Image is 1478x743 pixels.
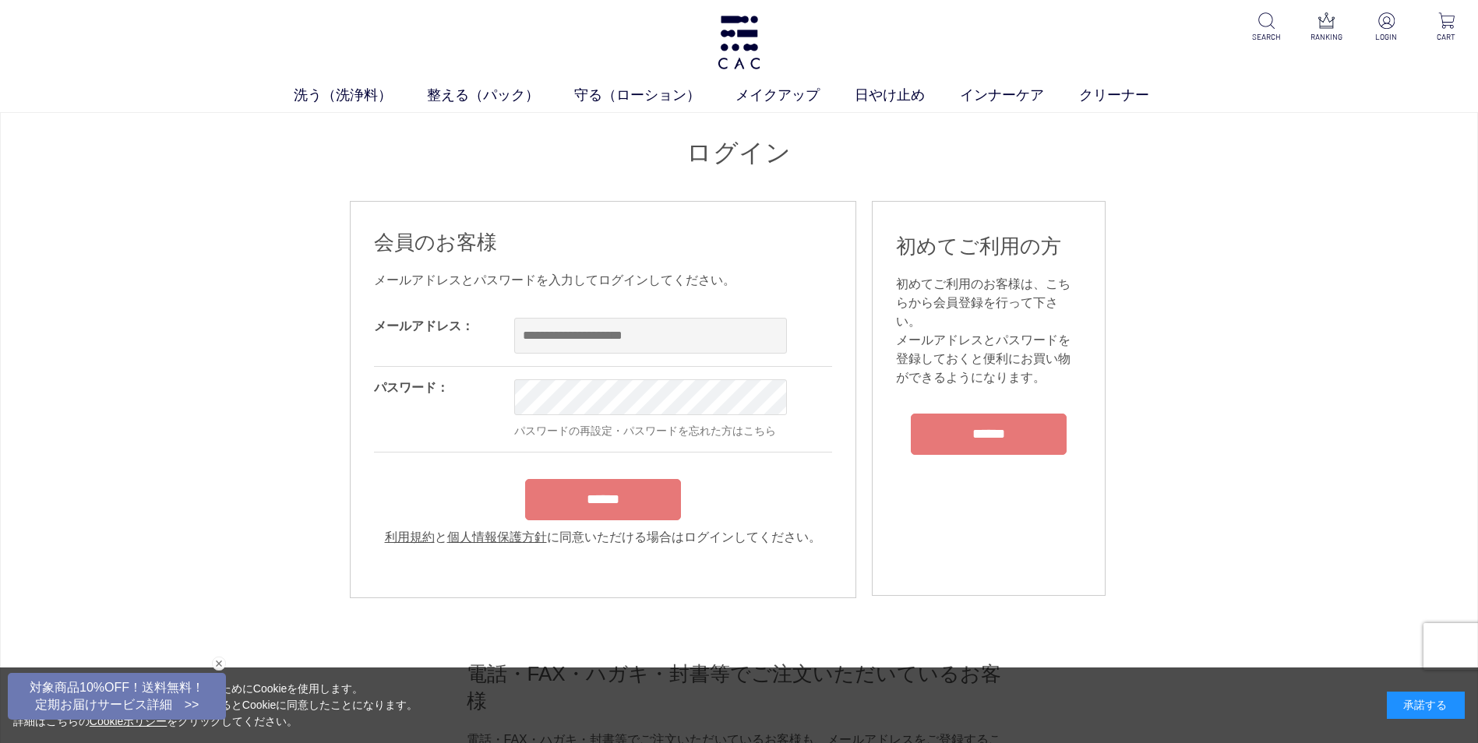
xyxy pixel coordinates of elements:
[1247,31,1286,43] p: SEARCH
[350,136,1129,170] h1: ログイン
[385,530,435,544] a: 利用規約
[1367,12,1406,43] a: LOGIN
[1247,12,1286,43] a: SEARCH
[374,381,449,394] label: パスワード：
[1427,31,1466,43] p: CART
[1367,31,1406,43] p: LOGIN
[427,85,574,106] a: 整える（パック）
[1307,12,1346,43] a: RANKING
[735,85,855,106] a: メイクアップ
[1427,12,1466,43] a: CART
[374,319,474,333] label: メールアドレス：
[1307,31,1346,43] p: RANKING
[294,85,427,106] a: 洗う（洗浄料）
[960,85,1079,106] a: インナーケア
[1387,692,1465,719] div: 承諾する
[896,234,1061,258] span: 初めてご利用の方
[447,530,547,544] a: 個人情報保護方針
[574,85,735,106] a: 守る（ローション）
[514,424,776,437] a: パスワードの再設定・パスワードを忘れた方はこちら
[467,660,1012,714] h2: 電話・FAX・ハガキ・封書等でご注文いただいているお客様
[374,528,832,547] div: と に同意いただける場合はログインしてください。
[896,275,1081,387] div: 初めてご利用のお客様は、こちらから会員登録を行って下さい。 メールアドレスとパスワードを登録しておくと便利にお買い物ができるようになります。
[715,16,763,69] img: logo
[374,231,497,254] span: 会員のお客様
[374,271,832,290] div: メールアドレスとパスワードを入力してログインしてください。
[1079,85,1184,106] a: クリーナー
[855,85,960,106] a: 日やけ止め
